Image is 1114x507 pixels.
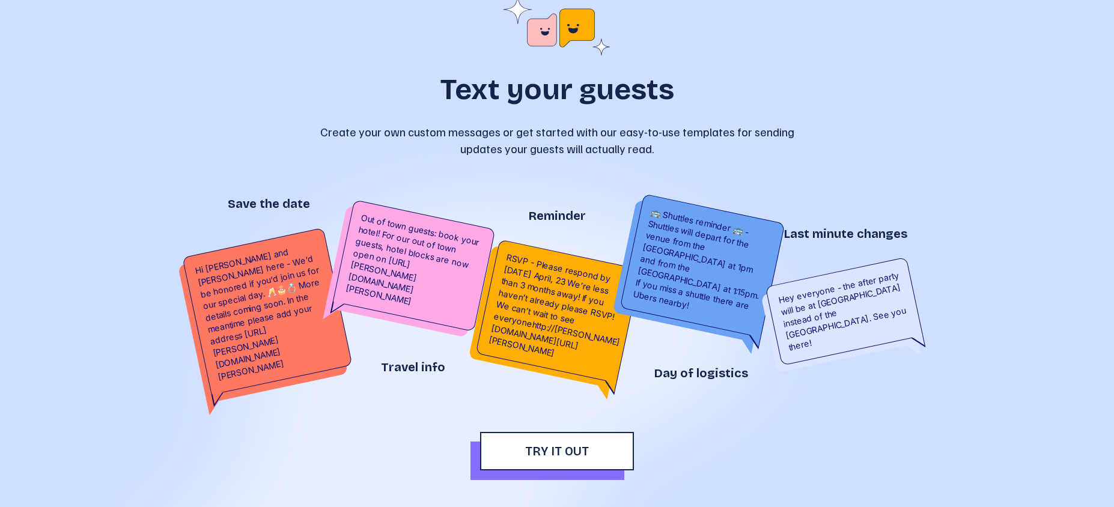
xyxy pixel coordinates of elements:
div: Hi [PERSON_NAME] and [PERSON_NAME] here - We’d be honored if you’d join us for our special day. 🥂... [182,228,352,395]
h1: Save the date [228,195,310,212]
span: Try it out [525,444,589,458]
div: 🚌 Shuttles reminder 🚌 - Shuttles will depart for the venue from the [GEOGRAPHIC_DATA] at 1pm and ... [620,194,785,338]
h1: Last minute changes [784,225,907,242]
div: RSVP - Please respond by [DATE] April, 23 We’re less than 3 months away! If you haven’t already p... [476,240,641,384]
h1: Day of logistics [654,365,748,381]
button: Try it out [480,432,634,470]
h1: Text your guests [440,75,674,104]
h1: Reminder [529,207,586,224]
div: Hey everyone - the after party will be at [GEOGRAPHIC_DATA] instead of the [GEOGRAPHIC_DATA]. See... [765,257,924,366]
div: Out of town guests: book your hotel! For our out of town guests, hotel blocks are now open on [UR... [333,200,496,332]
h1: Travel info [381,359,445,375]
p: Create your own custom messages or get started with our easy-to-use templates for sending updates... [317,123,797,157]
